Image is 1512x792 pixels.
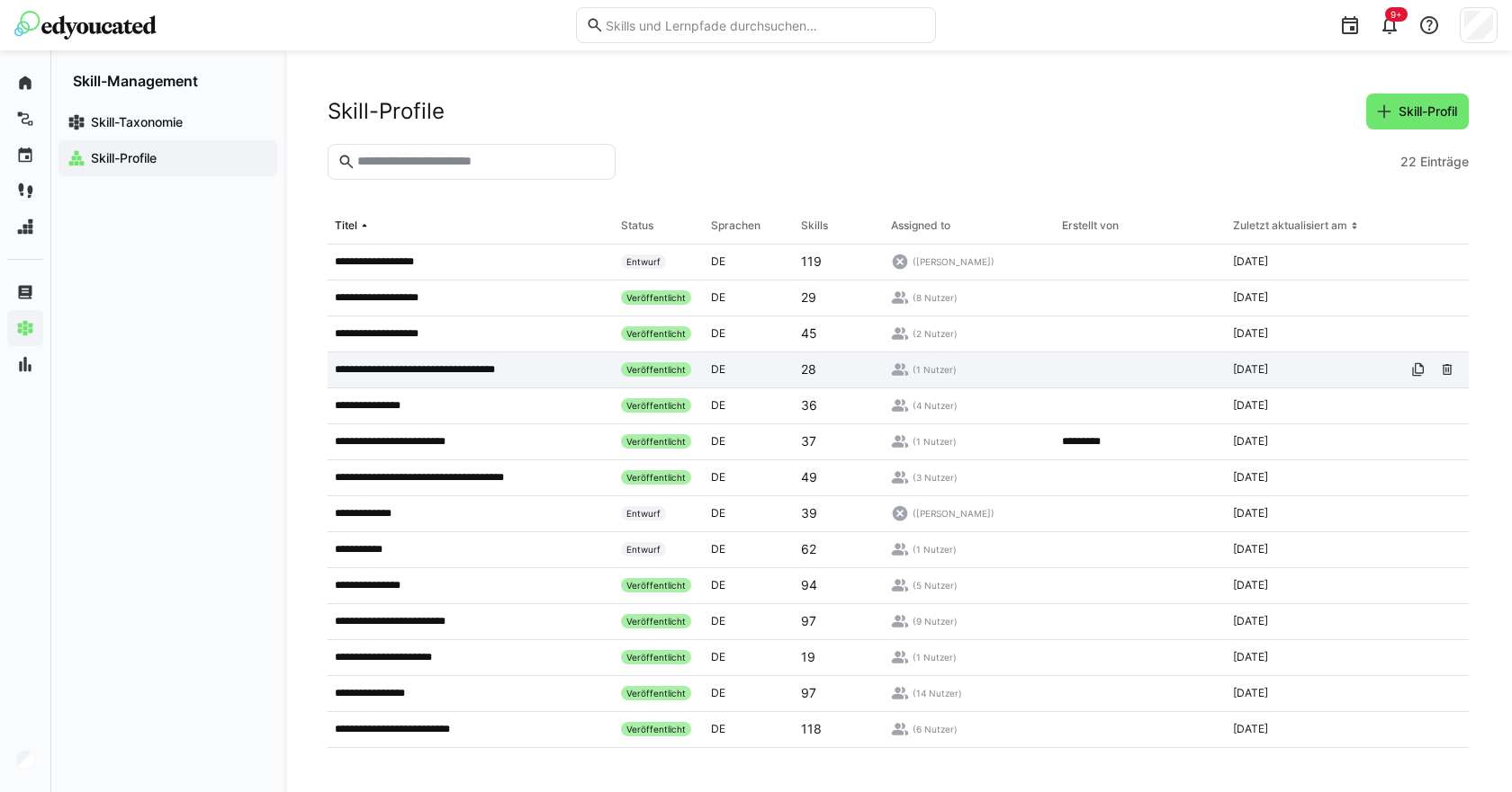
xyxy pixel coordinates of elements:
span: de [711,686,725,699]
span: [DATE] [1233,434,1268,449]
p: 119 [801,253,822,271]
span: Entwurf [621,254,666,269]
span: de [711,434,725,448]
p: 97 [801,612,816,630]
span: Veröffentlicht [621,470,691,485]
span: Veröffentlicht [621,722,691,736]
p: 29 [801,289,816,307]
span: [DATE] [1233,326,1268,341]
p: 94 [801,576,817,594]
span: Veröffentlicht [621,434,691,449]
div: Erstellt von [1062,218,1119,233]
span: Veröffentlicht [621,362,691,377]
span: Veröffentlicht [621,290,691,305]
span: de [711,650,725,663]
button: Skill-Profil [1366,93,1469,129]
span: ([PERSON_NAME]) [913,255,994,268]
span: (8 Nutzer) [913,291,958,304]
span: (1 Nutzer) [913,435,957,448]
span: de [711,254,725,268]
input: Skills und Lernpfade durchsuchen… [604,17,926,33]
p: 49 [801,468,817,486]
p: 45 [801,325,817,343]
div: Assigned to [891,218,950,233]
span: Entwurf [621,542,666,556]
span: (1 Nutzer) [913,363,957,376]
p: 36 [801,396,817,414]
span: [DATE] [1233,578,1268,592]
span: Veröffentlicht [621,398,691,413]
span: (9 Nutzer) [913,615,958,627]
span: de [711,614,725,627]
span: [DATE] [1233,722,1268,736]
span: (3 Nutzer) [913,471,958,484]
span: [DATE] [1233,290,1268,305]
span: [DATE] [1233,686,1268,700]
span: [DATE] [1233,470,1268,485]
p: 39 [801,504,817,522]
span: (5 Nutzer) [913,579,958,592]
span: ([PERSON_NAME]) [913,507,994,520]
div: Zuletzt aktualisiert am [1233,218,1347,233]
span: Veröffentlicht [621,614,691,628]
span: [DATE] [1233,542,1268,556]
div: Status [621,218,653,233]
p: 97 [801,684,816,702]
div: Skills [801,218,828,233]
span: de [711,362,725,376]
h2: Skill-Profile [328,98,445,125]
span: de [711,398,725,412]
span: de [711,542,725,556]
span: Veröffentlicht [621,578,691,592]
span: Entwurf [621,506,666,521]
p: 19 [801,648,815,666]
div: Titel [335,218,357,233]
p: 118 [801,720,822,738]
span: Veröffentlicht [621,650,691,664]
span: Einträge [1420,153,1469,171]
p: 62 [801,540,816,558]
span: [DATE] [1233,254,1268,269]
span: [DATE] [1233,506,1268,521]
span: de [711,578,725,592]
span: Veröffentlicht [621,686,691,700]
span: [DATE] [1233,362,1268,377]
p: 37 [801,432,816,450]
span: de [711,722,725,735]
p: 28 [801,360,816,378]
span: de [711,326,725,340]
span: [DATE] [1233,650,1268,664]
span: de [711,506,725,520]
span: [DATE] [1233,614,1268,628]
span: Veröffentlicht [621,326,691,341]
span: de [711,470,725,484]
span: (14 Nutzer) [913,687,962,699]
span: 9+ [1390,9,1402,20]
span: de [711,290,725,304]
span: (6 Nutzer) [913,723,958,735]
span: 22 [1400,153,1417,171]
div: Sprachen [711,218,760,233]
span: [DATE] [1233,398,1268,413]
span: (4 Nutzer) [913,399,958,412]
span: (1 Nutzer) [913,651,957,663]
span: (1 Nutzer) [913,543,957,556]
span: Skill-Profil [1396,102,1460,120]
span: (2 Nutzer) [913,327,958,340]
